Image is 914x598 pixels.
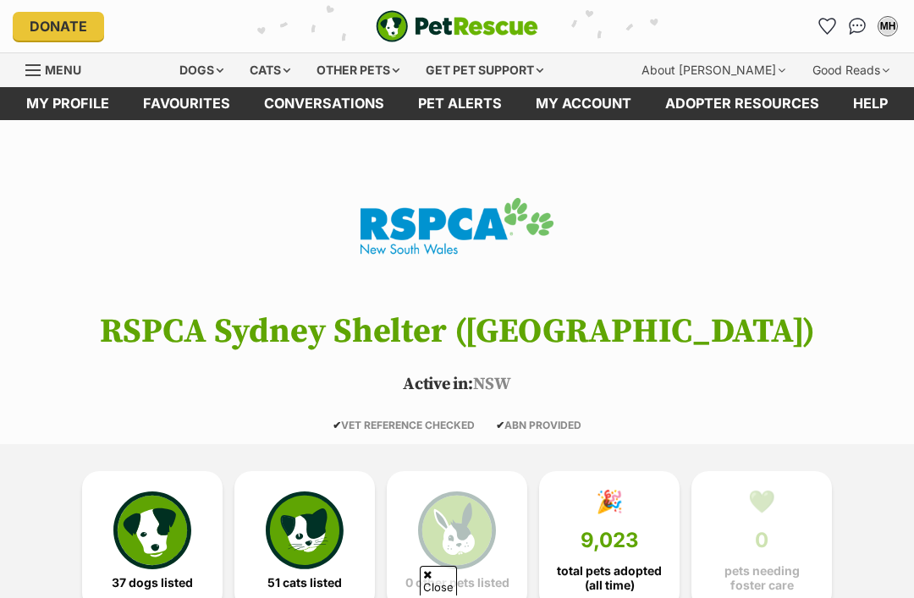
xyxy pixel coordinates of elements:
a: My account [519,87,648,120]
a: Favourites [813,13,840,40]
span: Close [420,566,457,595]
a: Menu [25,53,93,84]
span: VET REFERENCE CHECKED [333,419,475,431]
div: 🎉 [596,489,623,514]
div: Good Reads [801,53,901,87]
a: Pet alerts [401,87,519,120]
span: 0 other pets listed [405,576,509,590]
ul: Account quick links [813,13,901,40]
span: 51 cats listed [267,576,342,590]
span: total pets adopted (all time) [553,564,665,591]
button: My account [874,13,901,40]
div: MH [879,18,896,35]
div: About [PERSON_NAME] [630,53,797,87]
div: Cats [238,53,302,87]
a: Donate [13,12,104,41]
a: Help [836,87,905,120]
span: ABN PROVIDED [496,419,581,431]
span: Menu [45,63,81,77]
span: 37 dogs listed [112,576,193,590]
img: chat-41dd97257d64d25036548639549fe6c8038ab92f7586957e7f3b1b290dea8141.svg [849,18,867,35]
a: conversations [247,87,401,120]
a: Adopter resources [648,87,836,120]
icon: ✔ [496,419,504,431]
div: 💚 [748,489,775,514]
span: 0 [755,529,768,552]
a: Favourites [126,87,247,120]
span: pets needing foster care [706,564,818,591]
img: logo-e224e6f780fb5917bec1dbf3a21bbac754714ae5b6737aabdf751b685950b380.svg [376,10,538,42]
a: PetRescue [376,10,538,42]
img: cat-icon-068c71abf8fe30c970a85cd354bc8e23425d12f6e8612795f06af48be43a487a.svg [266,491,344,569]
div: Dogs [168,53,235,87]
a: Conversations [844,13,871,40]
a: My profile [9,87,126,120]
img: petrescue-icon-eee76f85a60ef55c4a1927667547b313a7c0e82042636edf73dce9c88f694885.svg [113,491,191,569]
img: bunny-icon-b786713a4a21a2fe6d13e954f4cb29d131f1b31f8a74b52ca2c6d2999bc34bbe.svg [418,491,496,569]
icon: ✔ [333,419,341,431]
div: Get pet support [414,53,555,87]
img: RSPCA Sydney Shelter (Yagoona) [361,154,553,298]
div: Other pets [305,53,411,87]
span: 9,023 [581,529,639,552]
span: Active in: [403,374,472,395]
